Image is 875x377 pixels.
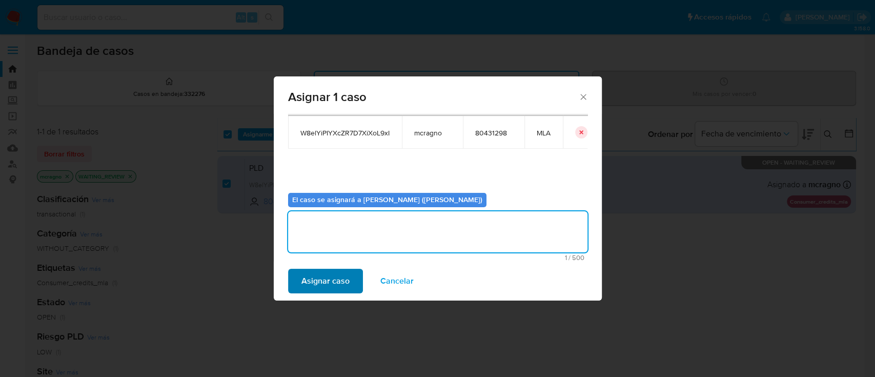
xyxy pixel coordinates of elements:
span: Máximo 500 caracteres [291,254,584,261]
button: Asignar caso [288,269,363,293]
button: Cancelar [367,269,427,293]
span: Cancelar [380,270,414,292]
div: assign-modal [274,76,602,301]
span: Asignar 1 caso [288,91,579,103]
span: 80431298 [475,128,512,137]
span: Asignar caso [301,270,350,292]
button: icon-button [575,126,587,138]
b: El caso se asignará a [PERSON_NAME] ([PERSON_NAME]) [292,194,482,205]
span: W8elYiPIYXcZR7D7XiXoL9xI [300,128,390,137]
span: mcragno [414,128,451,137]
span: MLA [537,128,551,137]
button: Cerrar ventana [578,92,587,101]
